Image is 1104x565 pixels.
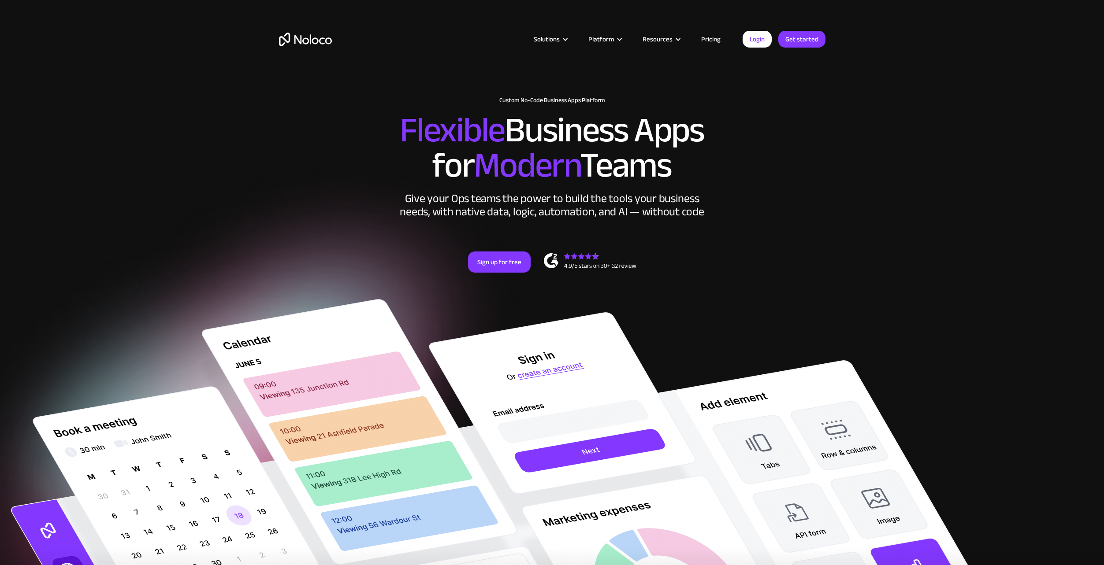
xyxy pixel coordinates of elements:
a: home [279,33,332,46]
a: Sign up for free [468,251,531,273]
h1: Custom No-Code Business Apps Platform [279,97,825,104]
div: Resources [643,33,673,45]
div: Resources [632,33,690,45]
div: Solutions [534,33,560,45]
a: Login [743,31,772,48]
a: Pricing [690,33,732,45]
h2: Business Apps for Teams [279,113,825,183]
span: Modern [474,133,580,198]
div: Solutions [523,33,577,45]
a: Get started [778,31,825,48]
span: Flexible [400,97,505,163]
div: Give your Ops teams the power to build the tools your business needs, with native data, logic, au... [398,192,706,218]
div: Platform [577,33,632,45]
div: Platform [588,33,614,45]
